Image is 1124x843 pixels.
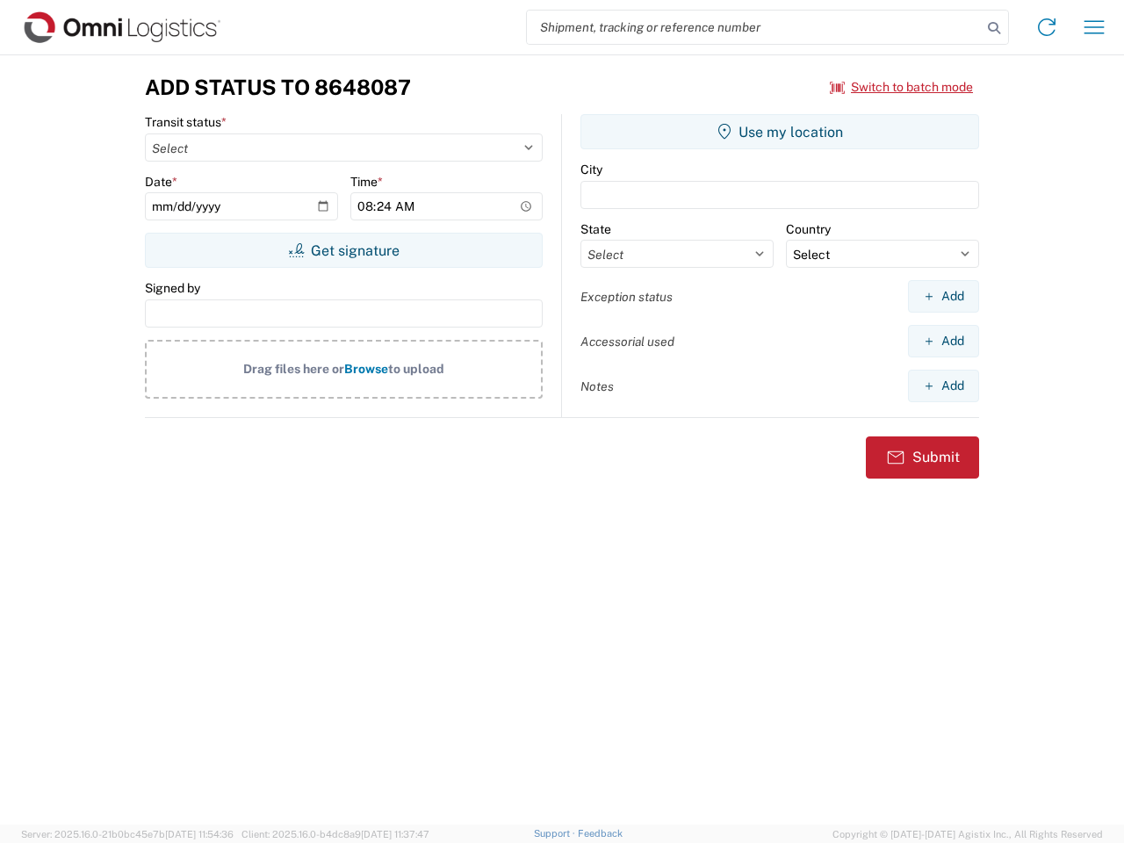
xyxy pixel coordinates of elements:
[908,325,979,357] button: Add
[580,289,673,305] label: Exception status
[908,280,979,313] button: Add
[145,174,177,190] label: Date
[388,362,444,376] span: to upload
[241,829,429,839] span: Client: 2025.16.0-b4dc8a9
[580,162,602,177] label: City
[580,334,674,349] label: Accessorial used
[243,362,344,376] span: Drag files here or
[361,829,429,839] span: [DATE] 11:37:47
[580,114,979,149] button: Use my location
[527,11,982,44] input: Shipment, tracking or reference number
[534,828,578,839] a: Support
[344,362,388,376] span: Browse
[145,114,227,130] label: Transit status
[145,280,200,296] label: Signed by
[578,828,623,839] a: Feedback
[145,75,411,100] h3: Add Status to 8648087
[580,221,611,237] label: State
[580,378,614,394] label: Notes
[350,174,383,190] label: Time
[830,73,973,102] button: Switch to batch mode
[832,826,1103,842] span: Copyright © [DATE]-[DATE] Agistix Inc., All Rights Reserved
[21,829,234,839] span: Server: 2025.16.0-21b0bc45e7b
[908,370,979,402] button: Add
[145,233,543,268] button: Get signature
[165,829,234,839] span: [DATE] 11:54:36
[866,436,979,479] button: Submit
[786,221,831,237] label: Country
